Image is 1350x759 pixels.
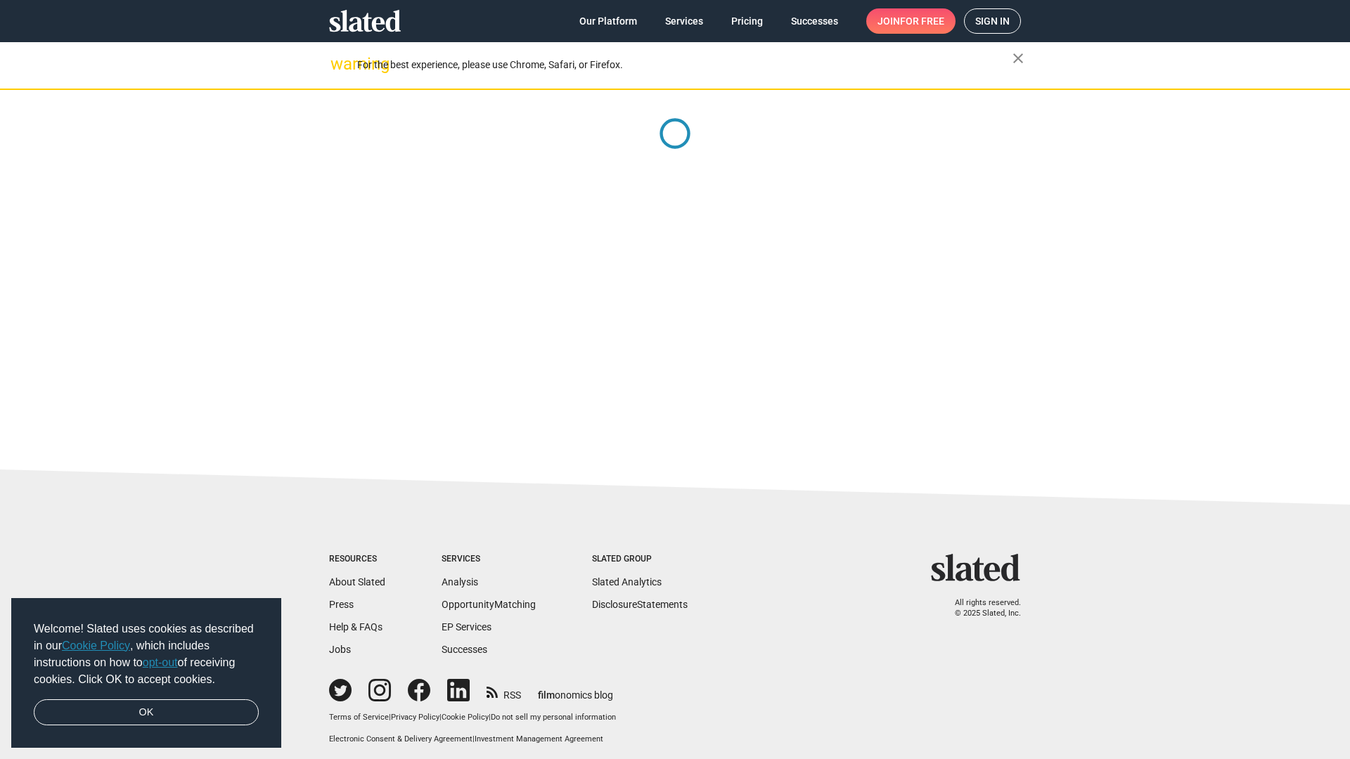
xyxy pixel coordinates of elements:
[592,599,688,610] a: DisclosureStatements
[442,576,478,588] a: Analysis
[538,689,555,701] span: film
[34,699,259,726] a: dismiss cookie message
[568,8,648,34] a: Our Platform
[665,8,703,34] span: Services
[442,621,491,632] a: EP Services
[975,9,1010,33] span: Sign in
[538,677,613,702] a: filmonomics blog
[330,56,347,72] mat-icon: warning
[329,599,354,610] a: Press
[791,8,838,34] span: Successes
[900,8,944,34] span: for free
[329,713,389,722] a: Terms of Service
[391,713,439,722] a: Privacy Policy
[940,598,1021,618] p: All rights reserved. © 2025 Slated, Inc.
[592,576,662,588] a: Slated Analytics
[329,644,351,655] a: Jobs
[34,621,259,688] span: Welcome! Slated uses cookies as described in our , which includes instructions on how to of recei...
[877,8,944,34] span: Join
[579,8,637,34] span: Our Platform
[329,621,382,632] a: Help & FAQs
[491,713,616,723] button: Do not sell my personal information
[654,8,714,34] a: Services
[143,656,178,668] a: opt-out
[780,8,849,34] a: Successes
[866,8,956,34] a: Joinfor free
[1010,50,1027,67] mat-icon: close
[964,8,1021,34] a: Sign in
[472,734,475,744] span: |
[11,598,281,748] div: cookieconsent
[329,554,385,565] div: Resources
[439,713,442,722] span: |
[329,576,385,588] a: About Slated
[475,734,603,744] a: Investment Management Agreement
[442,599,536,610] a: OpportunityMatching
[731,8,763,34] span: Pricing
[442,644,487,655] a: Successes
[489,713,491,722] span: |
[329,734,472,744] a: Electronic Consent & Delivery Agreement
[62,640,130,651] a: Cookie Policy
[389,713,391,722] span: |
[487,680,521,702] a: RSS
[442,713,489,722] a: Cookie Policy
[592,554,688,565] div: Slated Group
[442,554,536,565] div: Services
[357,56,1012,74] div: For the best experience, please use Chrome, Safari, or Firefox.
[720,8,774,34] a: Pricing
